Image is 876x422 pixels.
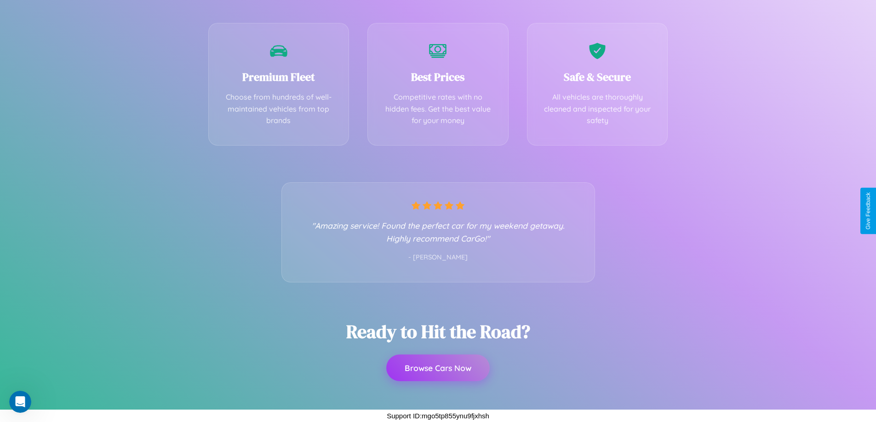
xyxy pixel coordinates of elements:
[386,354,490,381] button: Browse Cars Now
[382,69,494,84] h3: Best Prices
[382,91,494,127] p: Competitive rates with no hidden fees. Get the best value for your money
[865,192,871,230] div: Give Feedback
[541,91,654,127] p: All vehicles are thoroughly cleaned and inspected for your safety
[541,69,654,84] h3: Safe & Secure
[300,252,576,264] p: - [PERSON_NAME]
[9,391,31,413] iframe: Intercom live chat
[223,91,335,127] p: Choose from hundreds of well-maintained vehicles from top brands
[387,410,489,422] p: Support ID: mgo5tp855ynu9fjxhsh
[346,319,530,344] h2: Ready to Hit the Road?
[223,69,335,84] h3: Premium Fleet
[300,219,576,245] p: "Amazing service! Found the perfect car for my weekend getaway. Highly recommend CarGo!"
